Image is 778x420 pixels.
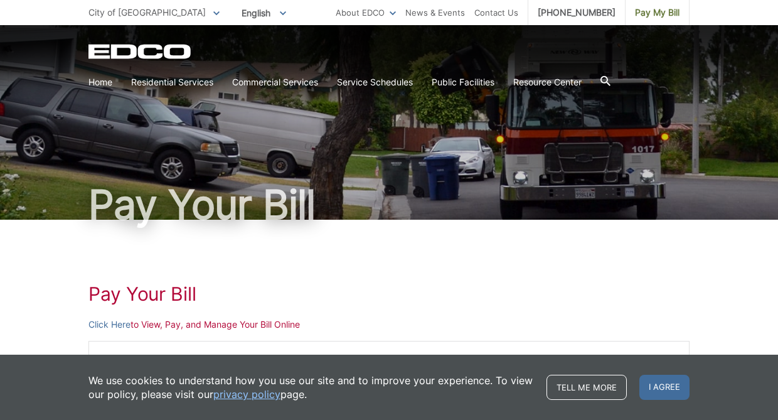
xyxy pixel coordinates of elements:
[639,375,690,400] span: I agree
[635,6,679,19] span: Pay My Bill
[88,44,193,59] a: EDCD logo. Return to the homepage.
[336,6,396,19] a: About EDCO
[546,375,627,400] a: Tell me more
[474,6,518,19] a: Contact Us
[232,3,296,23] span: English
[88,374,534,401] p: We use cookies to understand how you use our site and to improve your experience. To view our pol...
[131,75,213,89] a: Residential Services
[232,75,318,89] a: Commercial Services
[88,7,206,18] span: City of [GEOGRAPHIC_DATA]
[88,318,690,331] p: to View, Pay, and Manage Your Bill Online
[405,6,465,19] a: News & Events
[88,75,112,89] a: Home
[513,75,582,89] a: Resource Center
[88,185,690,225] h1: Pay Your Bill
[88,283,690,305] h1: Pay Your Bill
[337,75,413,89] a: Service Schedules
[88,318,131,331] a: Click Here
[114,354,676,368] li: Make a One-time Payment or Schedule a One-time Payment
[213,387,280,401] a: privacy policy
[432,75,494,89] a: Public Facilities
